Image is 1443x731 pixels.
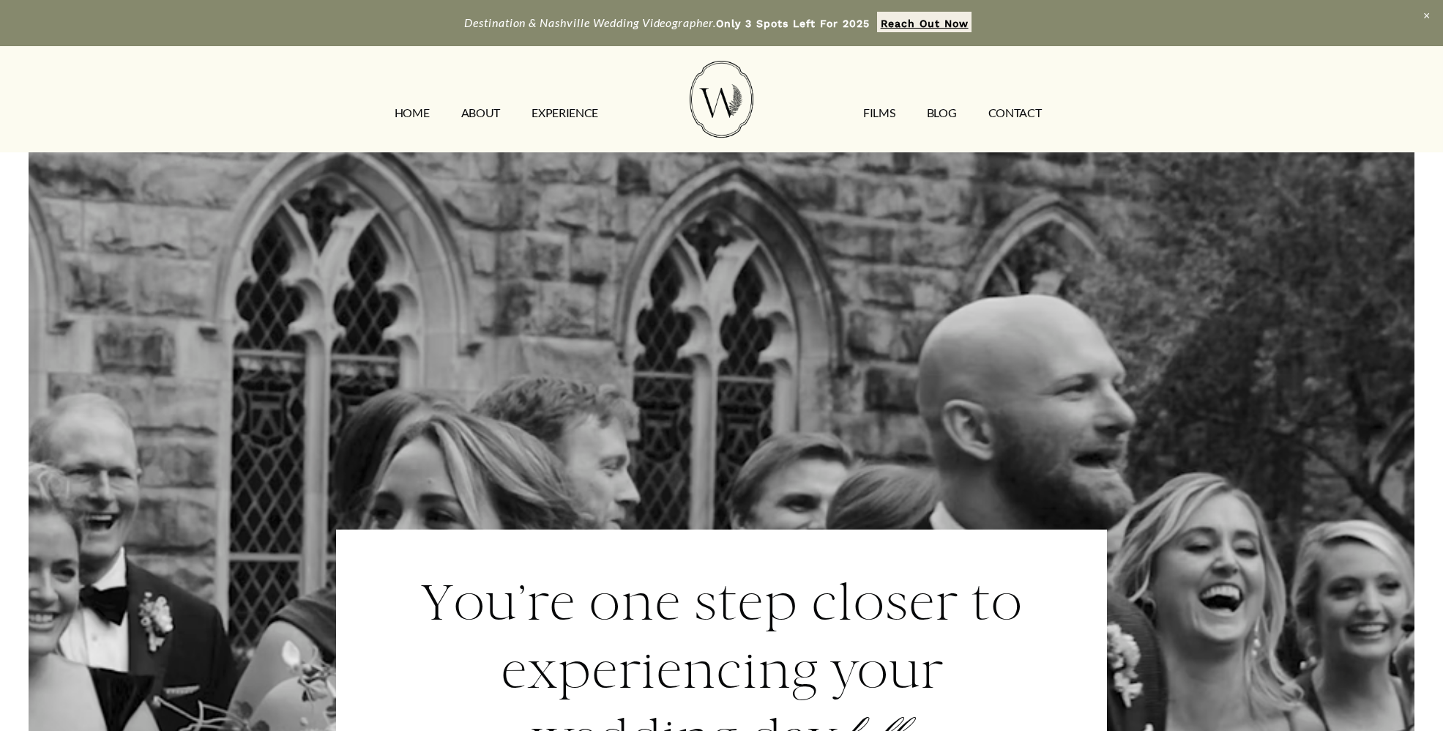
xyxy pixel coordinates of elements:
a: HOME [395,101,430,125]
img: Wild Fern Weddings [690,61,753,138]
a: ABOUT [461,101,500,125]
a: CONTACT [988,101,1042,125]
a: FILMS [863,101,895,125]
a: Blog [927,101,957,125]
strong: Reach Out Now [881,18,969,29]
a: Reach Out Now [877,12,972,32]
a: EXPERIENCE [532,101,598,125]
